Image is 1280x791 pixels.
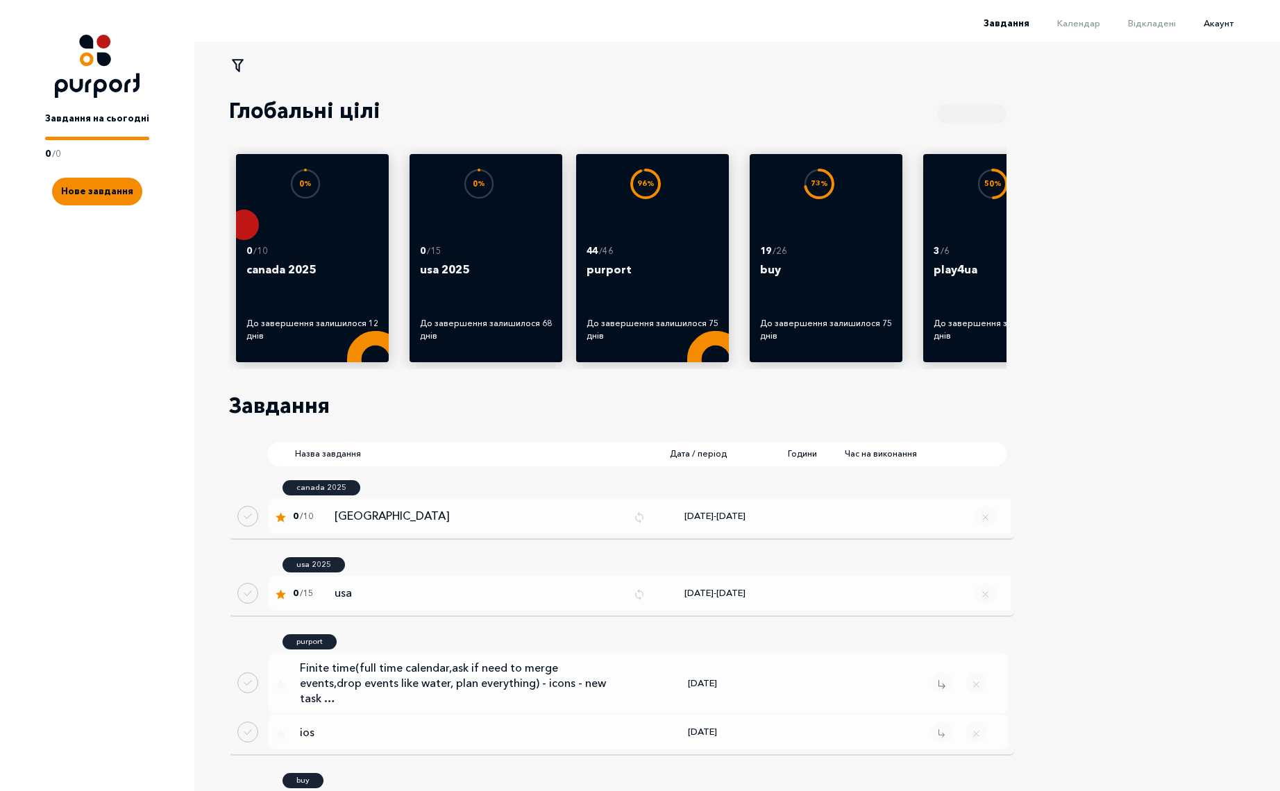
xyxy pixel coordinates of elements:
[427,244,441,258] p: / 15
[283,480,360,495] a: canada 2025
[237,672,258,693] button: Done task
[966,672,987,693] button: Close popup
[52,160,142,205] a: Create new task
[52,147,56,161] p: /
[941,244,950,258] p: / 6
[300,724,612,740] p: ios
[328,508,646,525] a: [GEOGRAPHIC_DATA]Repeat icon
[646,509,784,523] div: [DATE] - [DATE]
[300,660,612,706] p: Finite time(full time calendar,ask if need to merge events,drop events like water, plan everythin...
[760,317,892,342] div: До завершення залишилося 75 днів
[229,95,380,126] p: Глобальні цілі
[293,510,298,522] span: 0
[61,185,133,196] span: Нове завдання
[296,482,346,493] p: canada 2025
[760,244,771,258] p: 19
[246,244,252,258] p: 0
[335,585,623,602] p: usa
[283,634,337,649] a: purport
[328,585,646,602] a: usaRepeat icon
[1128,17,1176,28] span: Відкладені
[1176,17,1233,28] a: Акаунт
[587,164,718,350] a: 96%44 /46purportДо завершення залишилося 75 днів
[246,317,378,342] div: До завершення залишилося 12 днів
[934,317,1066,342] div: До завершення залишилося 75 днів
[599,244,614,258] p: / 46
[253,244,268,258] p: / 10
[975,506,996,527] button: Remove regular task
[420,261,552,296] p: usa 2025
[237,506,258,527] button: Done regular task
[56,147,61,161] p: 0
[934,261,1066,296] p: play4ua
[760,164,892,350] a: 73%19 /26buyДо завершення залишилося 75 днів
[237,722,258,742] button: Done task
[229,390,330,421] p: Завдання
[300,510,313,522] span: / 10
[966,722,987,742] button: Close popup
[1029,17,1100,28] a: Календар
[1100,17,1176,28] a: Відкладені
[773,244,787,258] p: / 26
[296,559,331,570] p: usa 2025
[45,112,149,126] p: Завдання на сьогодні
[932,672,952,693] button: Remove task
[246,261,378,296] p: canada 2025
[420,317,552,342] div: До завершення залишилося 68 днів
[420,244,426,258] p: 0
[296,636,323,647] p: purport
[670,448,739,460] span: Дата / період
[237,583,258,604] button: Done regular task
[587,244,598,258] p: 44
[1204,17,1233,28] span: Акаунт
[55,35,140,98] img: Logo icon
[473,179,485,188] text: 0 %
[646,586,784,600] div: [DATE] - [DATE]
[296,774,310,786] p: buy
[300,587,313,599] span: / 15
[283,773,323,788] a: buy
[975,583,996,604] button: Remove regular task
[293,587,298,599] span: 0
[760,261,892,296] p: buy
[420,164,552,350] a: 0%0 /15usa 2025До завершення залишилося 68 днів
[295,448,628,460] span: Назва завдання
[811,179,828,188] text: 73 %
[637,179,655,188] text: 96 %
[587,261,718,296] p: purport
[286,724,633,740] a: ios
[633,725,772,739] div: [DATE]
[633,511,646,524] img: Repeat icon
[299,179,312,188] text: 0 %
[335,508,623,525] p: [GEOGRAPHIC_DATA]
[984,179,1002,188] text: 50 %
[845,448,917,460] span: Час на виконання
[937,103,1007,124] button: Show all goals
[934,164,1066,350] a: 50%3 /6play4uaДо завершення залишилося 75 днів
[633,677,772,690] div: [DATE]
[286,660,633,706] a: Finite time(full time calendar,ask if need to merge events,drop events like water, plan everythin...
[633,588,646,601] img: Repeat icon
[52,178,142,205] button: Create new task
[45,147,51,161] p: 0
[45,98,149,160] a: Завдання на сьогодні0/0
[932,722,952,742] button: Remove task
[956,17,1029,28] a: Завдання
[1057,17,1100,28] span: Календар
[984,17,1029,28] span: Завдання
[283,557,345,572] a: usa 2025
[934,244,939,258] p: 3
[246,164,378,350] a: 0%0 /10canada 2025До завершення залишилося 12 днів
[788,448,817,460] span: Години
[587,317,718,342] div: До завершення залишилося 75 днів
